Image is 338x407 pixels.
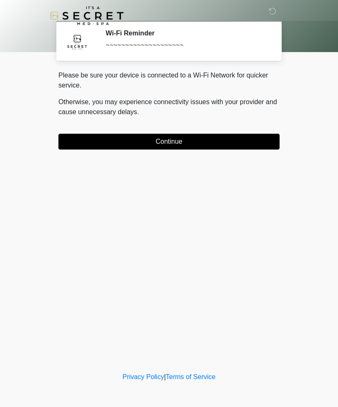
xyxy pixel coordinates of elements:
img: It's A Secret Med Spa Logo [50,6,124,25]
span: . [137,108,139,115]
h2: Wi-Fi Reminder [106,29,267,37]
p: Otherwise, you may experience connectivity issues with your provider and cause unnecessary delays [58,97,280,117]
p: Please be sure your device is connected to a Wi-Fi Network for quicker service. [58,70,280,90]
a: | [164,373,166,380]
a: Privacy Policy [123,373,164,380]
img: Agent Avatar [65,29,90,54]
a: Terms of Service [166,373,215,380]
button: Continue [58,134,280,150]
div: ~~~~~~~~~~~~~~~~~~~~ [106,40,267,50]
